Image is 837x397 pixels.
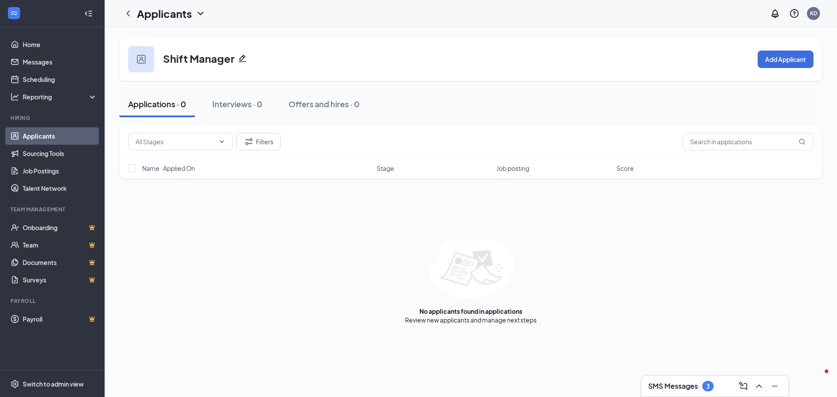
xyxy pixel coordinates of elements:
svg: Analysis [10,92,19,101]
a: Applicants [23,127,97,145]
span: Name · Applied On [142,164,195,173]
div: No applicants found in applications [419,307,522,316]
div: Switch to admin view [23,380,84,388]
svg: Collapse [84,9,93,18]
a: Talent Network [23,180,97,197]
svg: Minimize [769,381,780,391]
div: Reporting [23,92,98,101]
svg: ChevronUp [754,381,764,391]
iframe: Intercom live chat [807,367,828,388]
a: Job Postings [23,162,97,180]
a: PayrollCrown [23,310,97,328]
a: Sourcing Tools [23,145,97,162]
div: 3 [706,383,710,390]
button: ChevronUp [752,379,766,393]
button: ComposeMessage [736,379,750,393]
svg: ChevronDown [218,138,225,145]
svg: ChevronLeft [123,8,133,19]
a: DocumentsCrown [23,254,97,271]
a: Scheduling [23,71,97,88]
span: Stage [377,164,394,173]
div: KD [810,10,817,17]
div: Applications · 0 [128,98,186,109]
h1: Applicants [137,6,192,21]
svg: MagnifyingGlass [799,138,806,145]
input: All Stages [136,137,215,146]
a: Home [23,36,97,53]
button: Add Applicant [758,51,813,68]
span: Score [616,164,634,173]
svg: Notifications [770,8,780,19]
img: empty-state [429,240,514,298]
div: Team Management [10,206,95,213]
a: TeamCrown [23,236,97,254]
div: Review new applicants and manage next steps [405,316,537,324]
svg: Filter [244,136,254,147]
svg: QuestionInfo [789,8,800,19]
input: Search in applications [683,133,813,150]
button: Filter Filters [236,133,281,150]
a: SurveysCrown [23,271,97,288]
svg: ComposeMessage [738,381,749,391]
div: Payroll [10,297,95,305]
div: Offers and hires · 0 [289,98,360,109]
h3: SMS Messages [648,381,698,391]
a: Messages [23,53,97,71]
svg: WorkstreamLogo [10,9,18,17]
svg: Pencil [238,54,247,63]
svg: ChevronDown [195,8,206,19]
div: Interviews · 0 [212,98,262,109]
h3: Shift Manager [163,51,235,66]
span: Job posting [497,164,529,173]
a: OnboardingCrown [23,219,97,236]
button: Minimize [768,379,782,393]
svg: Settings [10,380,19,388]
img: user icon [137,55,146,64]
div: Hiring [10,114,95,122]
